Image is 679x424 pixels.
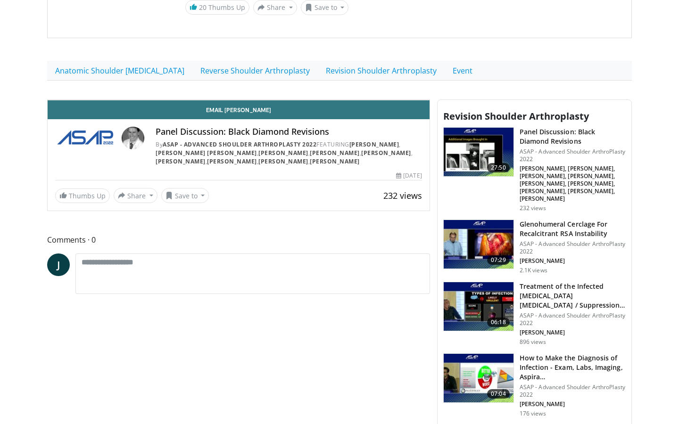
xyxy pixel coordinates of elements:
[163,140,316,148] a: ASAP - Advanced Shoulder ArthroPlasty 2022
[55,127,118,149] img: ASAP - Advanced Shoulder ArthroPlasty 2022
[199,3,207,12] span: 20
[396,171,422,180] div: [DATE]
[520,400,626,408] p: [PERSON_NAME]
[156,140,422,166] div: By FEATURING , , , , , , , ,
[156,127,422,137] h4: Panel Discussion: Black Diamond Revisions
[520,410,546,417] p: 176 views
[349,140,399,148] a: [PERSON_NAME]
[520,383,626,399] p: ASAP - Advanced Shoulder ArthroPlasty 2022
[361,149,411,157] a: [PERSON_NAME]
[443,353,626,417] a: 07:04 How to Make the Diagnosis of Infection - Exam, Labs, Imaging, Aspira… ASAP - Advanced Shoul...
[445,61,480,81] a: Event
[487,318,510,327] span: 06:18
[444,282,513,331] img: 802f85d9-8521-465d-898f-6f7fd9e0ca4f.150x105_q85_crop-smart_upscale.jpg
[47,61,192,81] a: Anatomic Shoulder [MEDICAL_DATA]
[520,267,547,274] p: 2.1K views
[258,149,308,157] a: [PERSON_NAME]
[444,220,513,269] img: 6c747f7f-4dfc-423c-97fb-7d1c2f676ded.150x105_q85_crop-smart_upscale.jpg
[443,127,626,212] a: 27:50 Panel Discussion: Black Diamond Revisions ASAP - Advanced Shoulder ArthroPlasty 2022 [PERSO...
[444,128,513,177] img: 64ca712b-5bbc-406b-8c23-e81de6ec3aea.150x105_q85_crop-smart_upscale.jpg
[161,188,209,203] button: Save to
[310,149,360,157] a: [PERSON_NAME]
[487,389,510,399] span: 07:04
[383,190,422,201] span: 232 views
[520,338,546,346] p: 896 views
[520,257,626,265] p: [PERSON_NAME]
[520,204,546,212] p: 232 views
[520,312,626,327] p: ASAP - Advanced Shoulder ArthroPlasty 2022
[207,157,257,165] a: [PERSON_NAME]
[122,127,144,149] img: Avatar
[520,220,626,238] h3: Glenohumeral Cerclage For Recalcitrant RSA Instability
[520,127,626,146] h3: Panel Discussion: Black Diamond Revisions
[47,234,430,246] span: Comments 0
[258,157,308,165] a: [PERSON_NAME]
[114,188,157,203] button: Share
[520,353,626,382] h3: How to Make the Diagnosis of Infection - Exam, Labs, Imaging, Aspira…
[520,165,626,203] p: [PERSON_NAME], [PERSON_NAME], [PERSON_NAME], [PERSON_NAME], [PERSON_NAME], [PERSON_NAME], [PERSON...
[55,188,110,203] a: Thumbs Up
[443,110,589,122] span: Revision Shoulder Arthroplasty
[487,163,510,172] span: 27:50
[487,255,510,265] span: 07:29
[444,354,513,403] img: d4f0c875-ef37-443a-afbf-2c2ed242e09d.150x105_q85_crop-smart_upscale.jpg
[156,157,206,165] a: [PERSON_NAME]
[443,220,626,274] a: 07:29 Glenohumeral Cerclage For Recalcitrant RSA Instability ASAP - Advanced Shoulder ArthroPlast...
[318,61,445,81] a: Revision Shoulder Arthroplasty
[156,149,257,157] a: [PERSON_NAME] [PERSON_NAME]
[47,253,70,276] a: J
[192,61,318,81] a: Reverse Shoulder Arthroplasty
[310,157,360,165] a: [PERSON_NAME]
[520,240,626,255] p: ASAP - Advanced Shoulder ArthroPlasty 2022
[520,148,626,163] p: ASAP - Advanced Shoulder ArthroPlasty 2022
[443,282,626,346] a: 06:18 Treatment of the Infected [MEDICAL_DATA] [MEDICAL_DATA] / Suppression, On… ASAP - Advanced ...
[520,329,626,336] p: [PERSON_NAME]
[520,282,626,310] h3: Treatment of the Infected [MEDICAL_DATA] [MEDICAL_DATA] / Suppression, On…
[48,100,430,119] a: Email [PERSON_NAME]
